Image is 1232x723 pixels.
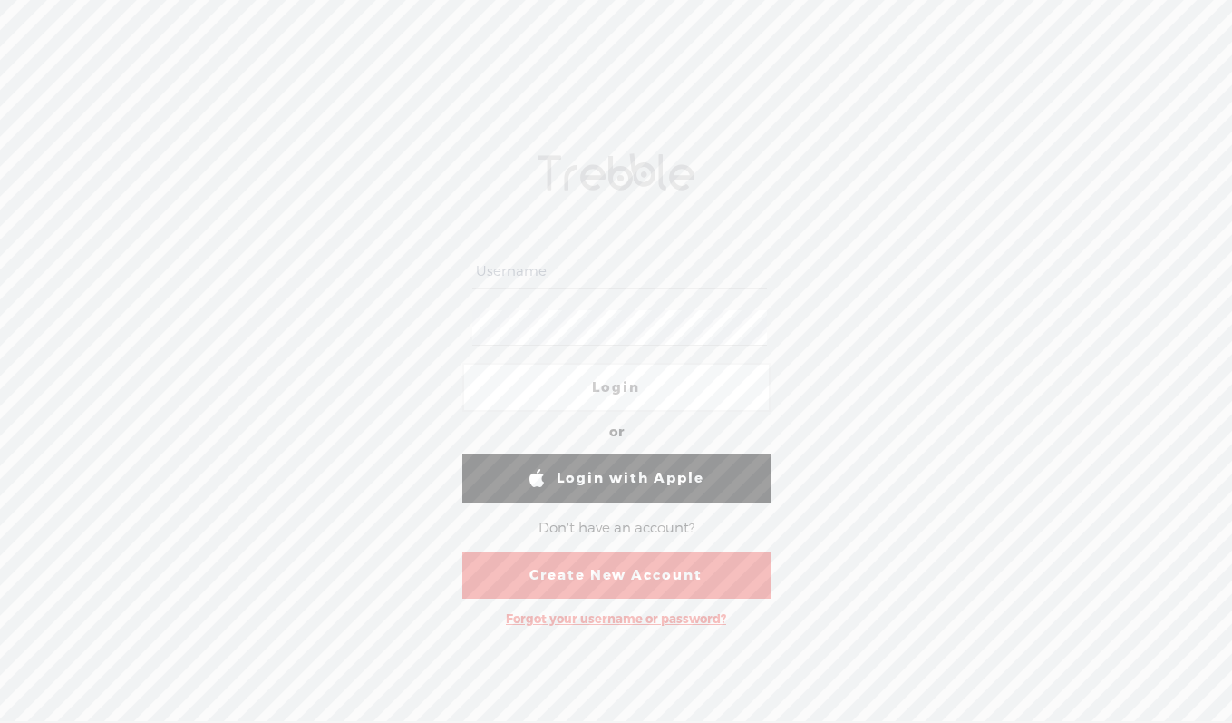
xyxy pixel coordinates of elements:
div: Forgot your username or password? [497,602,735,636]
div: Don't have an account? [538,510,694,548]
div: or [609,418,624,447]
input: Username [472,254,767,289]
a: Login with Apple [462,454,771,503]
a: Create New Account [462,552,771,599]
a: Login [462,363,771,412]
